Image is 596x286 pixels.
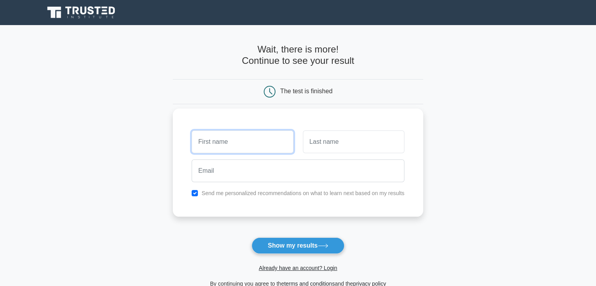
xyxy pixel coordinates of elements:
[259,265,337,271] a: Already have an account? Login
[252,237,344,254] button: Show my results
[303,130,404,153] input: Last name
[201,190,404,196] label: Send me personalized recommendations on what to learn next based on my results
[173,44,423,67] h4: Wait, there is more! Continue to see your result
[192,159,404,182] input: Email
[280,88,332,94] div: The test is finished
[192,130,293,153] input: First name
